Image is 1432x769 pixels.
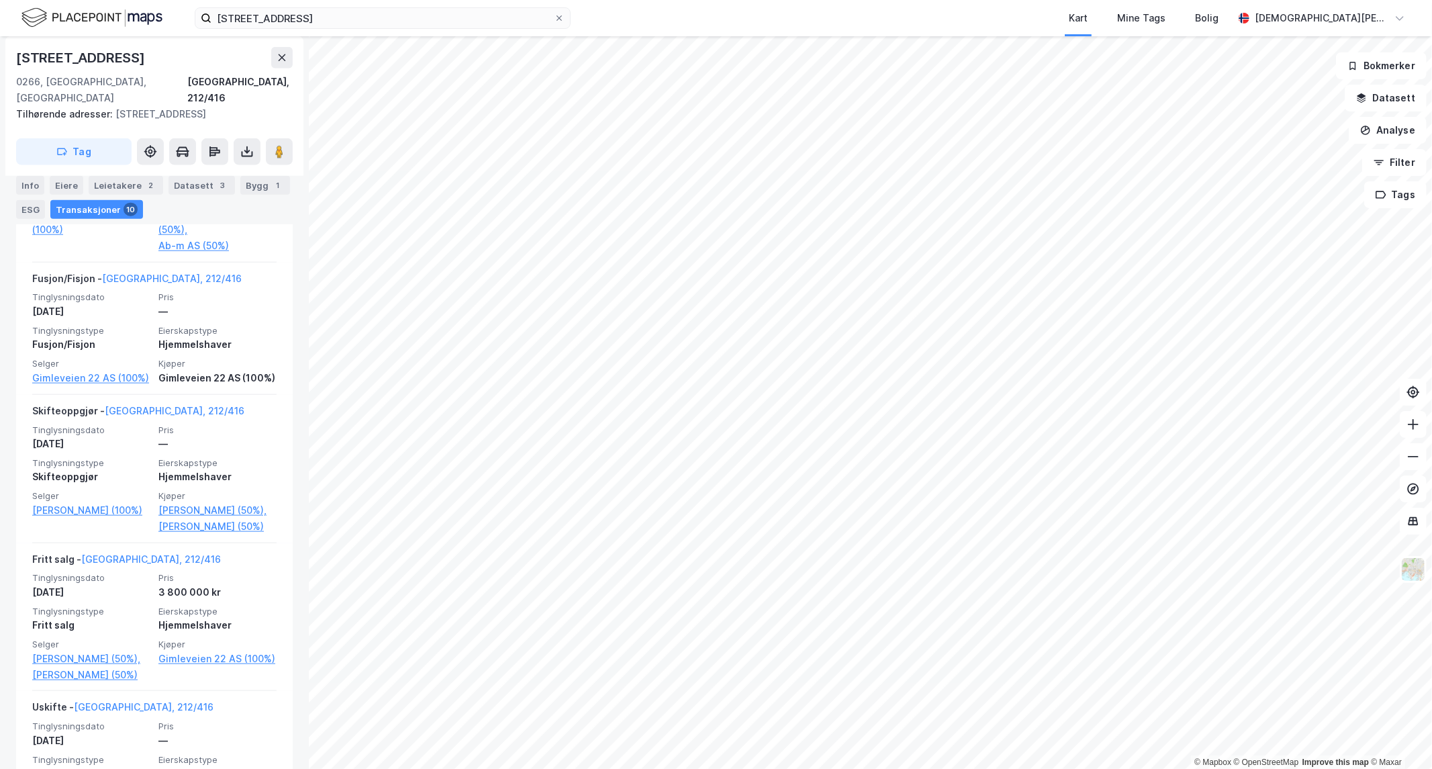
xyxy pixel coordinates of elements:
[16,108,115,120] span: Tilhørende adresser:
[1194,758,1231,767] a: Mapbox
[16,138,132,165] button: Tag
[158,358,277,369] span: Kjøper
[32,291,150,303] span: Tinglysningsdato
[1234,758,1299,767] a: OpenStreetMap
[32,584,150,600] div: [DATE]
[158,733,277,749] div: —
[158,572,277,584] span: Pris
[32,572,150,584] span: Tinglysningsdato
[74,701,213,713] a: [GEOGRAPHIC_DATA], 212/416
[16,200,45,219] div: ESG
[158,754,277,766] span: Eierskapstype
[16,176,44,195] div: Info
[32,502,150,518] a: [PERSON_NAME] (100%)
[158,370,277,386] div: Gimleveien 22 AS (100%)
[158,584,277,600] div: 3 800 000 kr
[32,551,221,573] div: Fritt salg -
[32,721,150,732] span: Tinglysningsdato
[32,699,213,721] div: Uskifte -
[32,667,150,683] a: [PERSON_NAME] (50%)
[1195,10,1219,26] div: Bolig
[158,639,277,650] span: Kjøper
[158,469,277,485] div: Hjemmelshaver
[1365,705,1432,769] iframe: Chat Widget
[1365,705,1432,769] div: Kontrollprogram for chat
[240,176,290,195] div: Bygg
[32,606,150,617] span: Tinglysningstype
[32,733,150,749] div: [DATE]
[32,325,150,336] span: Tinglysningstype
[21,6,162,30] img: logo.f888ab2527a4732fd821a326f86c7f29.svg
[50,176,83,195] div: Eiere
[158,336,277,353] div: Hjemmelshaver
[158,721,277,732] span: Pris
[32,490,150,502] span: Selger
[32,271,242,292] div: Fusjon/Fisjon -
[187,74,293,106] div: [GEOGRAPHIC_DATA], 212/416
[158,518,277,535] a: [PERSON_NAME] (50%)
[32,639,150,650] span: Selger
[16,74,187,106] div: 0266, [GEOGRAPHIC_DATA], [GEOGRAPHIC_DATA]
[158,424,277,436] span: Pris
[32,617,150,633] div: Fritt salg
[158,490,277,502] span: Kjøper
[32,457,150,469] span: Tinglysningstype
[32,304,150,320] div: [DATE]
[102,273,242,284] a: [GEOGRAPHIC_DATA], 212/416
[81,553,221,565] a: [GEOGRAPHIC_DATA], 212/416
[1400,557,1426,582] img: Z
[271,179,285,192] div: 1
[32,651,150,667] a: [PERSON_NAME] (50%),
[216,179,230,192] div: 3
[158,457,277,469] span: Eierskapstype
[169,176,235,195] div: Datasett
[158,606,277,617] span: Eierskapstype
[158,325,277,336] span: Eierskapstype
[158,238,277,254] a: Ab-m AS (50%)
[32,754,150,766] span: Tinglysningstype
[16,47,148,69] div: [STREET_ADDRESS]
[32,436,150,452] div: [DATE]
[1069,10,1088,26] div: Kart
[32,358,150,369] span: Selger
[105,405,244,416] a: [GEOGRAPHIC_DATA], 212/416
[32,403,244,424] div: Skifteoppgjør -
[32,370,150,386] a: Gimleveien 22 AS (100%)
[1349,117,1427,144] button: Analyse
[158,617,277,633] div: Hjemmelshaver
[1364,181,1427,208] button: Tags
[158,304,277,320] div: —
[32,336,150,353] div: Fusjon/Fisjon
[1302,758,1369,767] a: Improve this map
[1336,52,1427,79] button: Bokmerker
[32,469,150,485] div: Skifteoppgjør
[1345,85,1427,111] button: Datasett
[124,203,138,216] div: 10
[158,291,277,303] span: Pris
[32,424,150,436] span: Tinglysningsdato
[1255,10,1389,26] div: [DEMOGRAPHIC_DATA][PERSON_NAME]
[144,179,158,192] div: 2
[16,106,282,122] div: [STREET_ADDRESS]
[158,436,277,452] div: —
[89,176,163,195] div: Leietakere
[158,651,277,667] a: Gimleveien 22 AS (100%)
[1362,149,1427,176] button: Filter
[50,200,143,219] div: Transaksjoner
[158,502,277,518] a: [PERSON_NAME] (50%),
[211,8,554,28] input: Søk på adresse, matrikkel, gårdeiere, leietakere eller personer
[1117,10,1165,26] div: Mine Tags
